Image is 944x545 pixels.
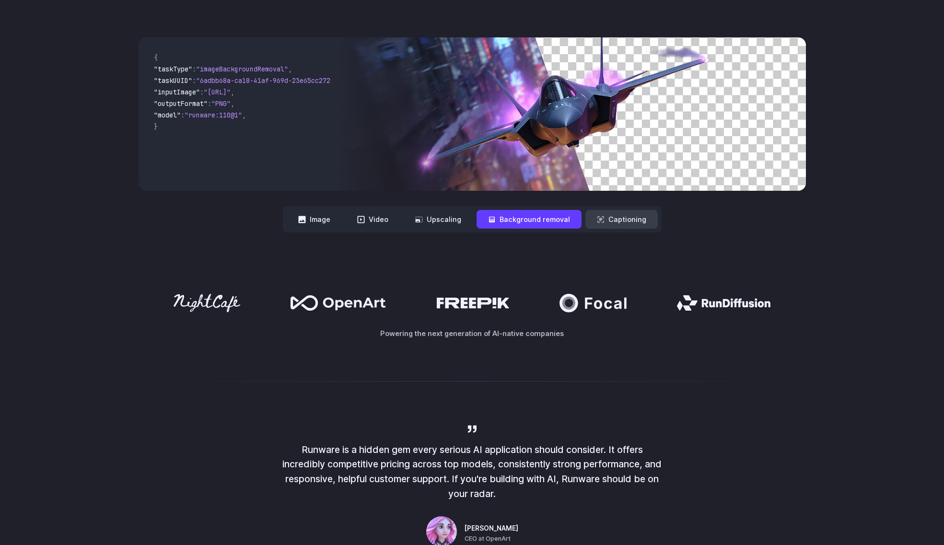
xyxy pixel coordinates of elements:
[154,65,192,73] span: "taskType"
[477,210,582,229] button: Background removal
[280,442,664,501] p: Runware is a hidden gem every serious AI application should consider. It offers incredibly compet...
[196,65,288,73] span: "imageBackgroundRemoval"
[404,210,473,229] button: Upscaling
[585,210,658,229] button: Captioning
[211,99,231,108] span: "PNG"
[192,65,196,73] span: :
[465,523,518,534] span: [PERSON_NAME]
[196,76,342,85] span: "6adbb68a-ca18-41af-969d-23e65cc2729c"
[200,88,204,96] span: :
[346,210,400,229] button: Video
[181,111,185,119] span: :
[287,210,342,229] button: Image
[242,111,246,119] span: ,
[208,99,211,108] span: :
[204,88,231,96] span: "[URL]"
[465,534,511,544] span: CEO at OpenArt
[231,99,234,108] span: ,
[154,99,208,108] span: "outputFormat"
[154,88,200,96] span: "inputImage"
[185,111,242,119] span: "runware:110@1"
[154,53,158,62] span: {
[154,122,158,131] span: }
[154,111,181,119] span: "model"
[192,76,196,85] span: :
[231,88,234,96] span: ,
[154,76,192,85] span: "taskUUID"
[338,37,805,191] img: Futuristic stealth jet streaking through a neon-lit cityscape with glowing purple exhaust
[288,65,292,73] span: ,
[139,328,806,339] p: Powering the next generation of AI-native companies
